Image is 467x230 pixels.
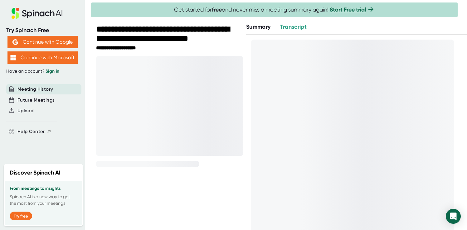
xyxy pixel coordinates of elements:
button: Upload [17,107,33,114]
a: Start Free trial [330,6,366,13]
b: free [212,6,222,13]
div: Open Intercom Messenger [446,209,461,224]
button: Help Center [17,128,51,135]
h3: From meetings to insights [10,186,77,191]
button: Transcript [280,23,307,31]
span: Help Center [17,128,45,135]
button: Summary [246,23,270,31]
button: Meeting History [17,86,53,93]
p: Spinach AI is a new way to get the most from your meetings [10,194,77,207]
button: Try free [10,212,32,220]
span: Summary [246,23,270,30]
img: Aehbyd4JwY73AAAAAElFTkSuQmCC [12,39,18,45]
div: Have an account? [6,69,79,74]
button: Continue with Google [7,36,78,48]
span: Transcript [280,23,307,30]
button: Continue with Microsoft [7,51,78,64]
span: Get started for and never miss a meeting summary again! [174,6,375,13]
a: Sign in [46,69,59,74]
button: Future Meetings [17,97,55,104]
div: Try Spinach Free [6,27,79,34]
h2: Discover Spinach AI [10,169,61,177]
